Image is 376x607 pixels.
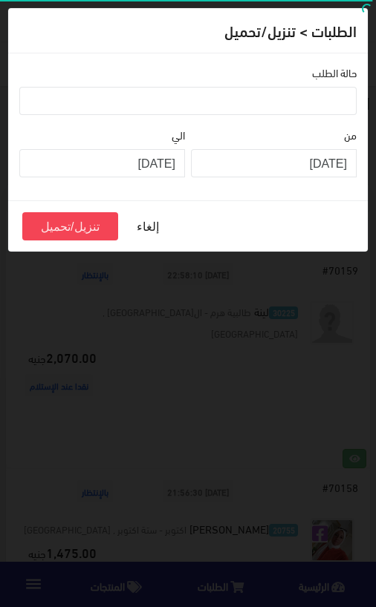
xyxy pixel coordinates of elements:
label: حالة الطلب [312,65,357,81]
label: الي [172,127,185,143]
label: من [344,127,357,143]
button: إلغاء [118,212,178,240]
h5: الطلبات > تنزيل/تحميل [224,19,357,42]
button: تنزيل/تحميل [22,212,118,240]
